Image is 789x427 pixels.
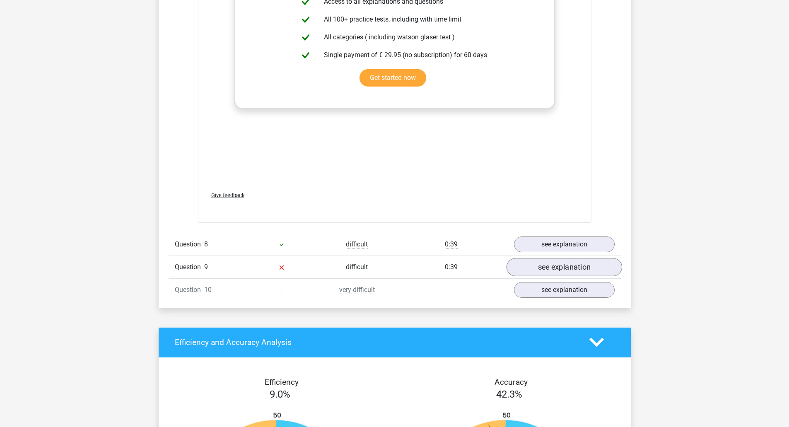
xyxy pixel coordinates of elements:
[346,263,368,271] span: difficult
[204,263,208,271] span: 9
[175,285,204,295] span: Question
[445,263,458,271] span: 0:39
[175,239,204,249] span: Question
[496,388,522,400] span: 42.3%
[244,285,319,295] div: -
[175,377,388,387] h4: Efficiency
[339,286,375,294] span: very difficult
[404,377,618,387] h4: Accuracy
[204,286,212,294] span: 10
[360,69,426,87] a: Get started now
[204,240,208,248] span: 8
[506,258,622,276] a: see explanation
[514,236,615,252] a: see explanation
[514,282,615,298] a: see explanation
[175,262,204,272] span: Question
[175,338,577,347] h4: Efficiency and Accuracy Analysis
[211,192,244,198] span: Give feedback
[270,388,290,400] span: 9.0%
[346,240,368,248] span: difficult
[445,240,458,248] span: 0:39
